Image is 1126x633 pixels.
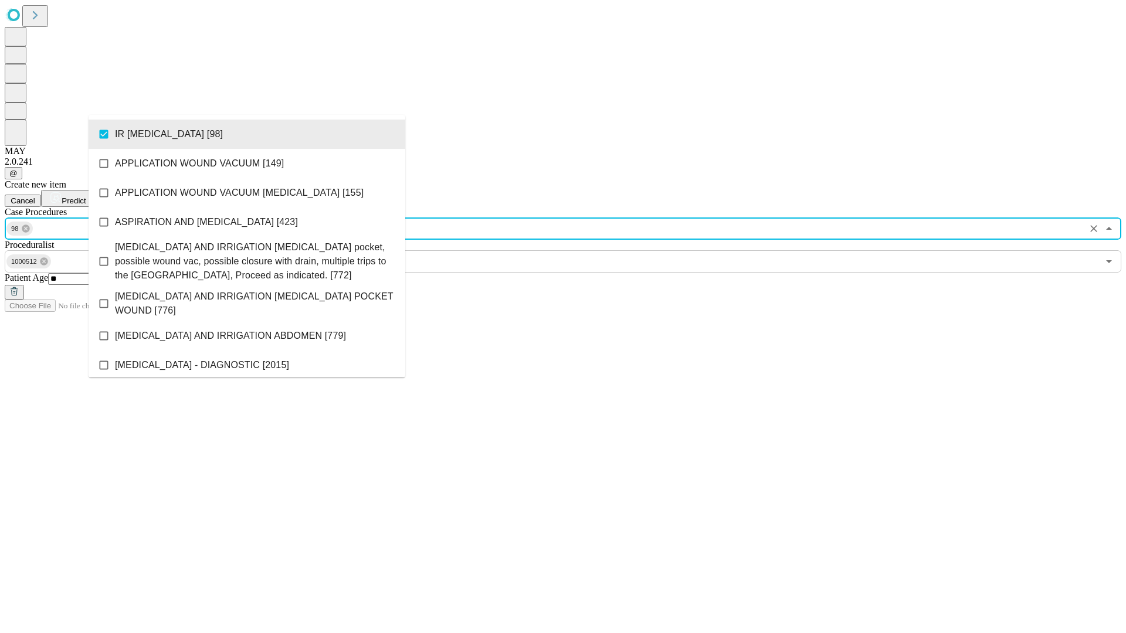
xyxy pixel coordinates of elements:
[5,167,22,179] button: @
[115,156,284,171] span: APPLICATION WOUND VACUUM [149]
[5,240,54,250] span: Proceduralist
[115,358,289,372] span: [MEDICAL_DATA] - DIAGNOSTIC [2015]
[115,127,223,141] span: IR [MEDICAL_DATA] [98]
[5,207,67,217] span: Scheduled Procedure
[115,186,364,200] span: APPLICATION WOUND VACUUM [MEDICAL_DATA] [155]
[6,222,23,236] span: 98
[115,290,396,318] span: [MEDICAL_DATA] AND IRRIGATION [MEDICAL_DATA] POCKET WOUND [776]
[1101,220,1117,237] button: Close
[6,222,33,236] div: 98
[115,329,346,343] span: [MEDICAL_DATA] AND IRRIGATION ABDOMEN [779]
[5,156,1121,167] div: 2.0.241
[11,196,35,205] span: Cancel
[5,179,66,189] span: Create new item
[5,273,48,283] span: Patient Age
[5,195,41,207] button: Cancel
[9,169,18,178] span: @
[41,190,95,207] button: Predict
[62,196,86,205] span: Predict
[1086,220,1102,237] button: Clear
[6,255,42,268] span: 1000512
[6,254,51,268] div: 1000512
[115,240,396,283] span: [MEDICAL_DATA] AND IRRIGATION [MEDICAL_DATA] pocket, possible wound vac, possible closure with dr...
[5,146,1121,156] div: MAY
[115,215,298,229] span: ASPIRATION AND [MEDICAL_DATA] [423]
[1101,253,1117,270] button: Open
